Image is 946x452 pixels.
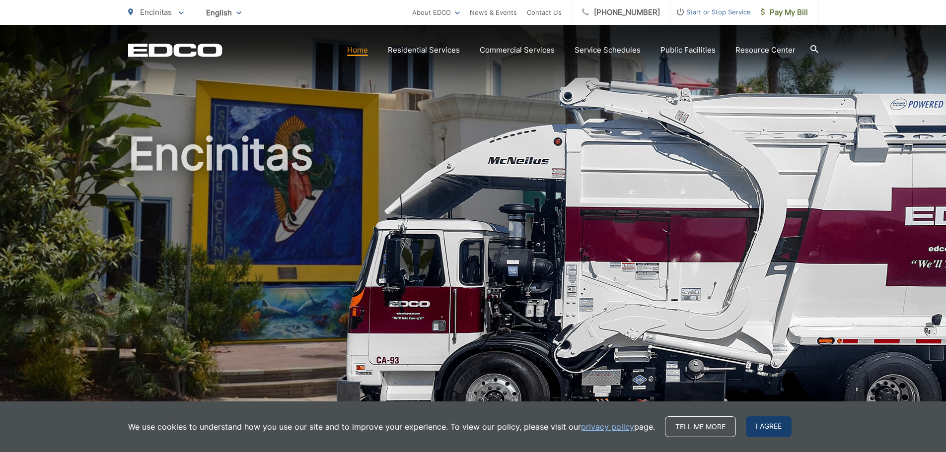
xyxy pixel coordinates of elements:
[128,421,655,433] p: We use cookies to understand how you use our site and to improve your experience. To view our pol...
[412,6,460,18] a: About EDCO
[665,416,736,437] a: Tell me more
[347,44,368,56] a: Home
[128,129,818,443] h1: Encinitas
[735,44,796,56] a: Resource Center
[575,44,641,56] a: Service Schedules
[746,416,792,437] span: I agree
[581,421,634,433] a: privacy policy
[527,6,562,18] a: Contact Us
[128,43,222,57] a: EDCD logo. Return to the homepage.
[199,4,249,21] span: English
[480,44,555,56] a: Commercial Services
[761,6,808,18] span: Pay My Bill
[388,44,460,56] a: Residential Services
[140,7,172,17] span: Encinitas
[470,6,517,18] a: News & Events
[660,44,716,56] a: Public Facilities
